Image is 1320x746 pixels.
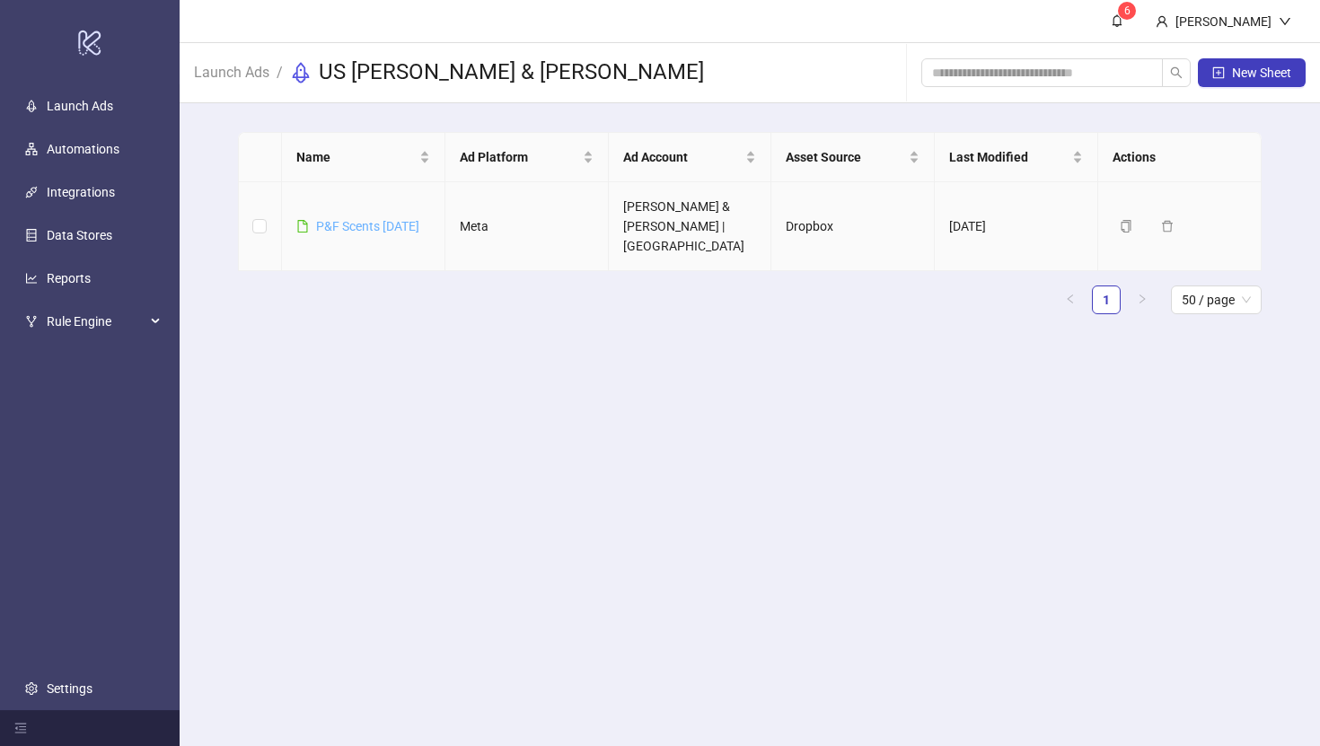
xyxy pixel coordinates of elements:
[623,147,743,167] span: Ad Account
[786,147,905,167] span: Asset Source
[460,147,579,167] span: Ad Platform
[47,303,145,339] span: Rule Engine
[1120,220,1132,233] span: copy
[1128,285,1157,314] button: right
[316,219,419,233] a: P&F Scents [DATE]
[190,61,273,81] a: Launch Ads
[1182,286,1251,313] span: 50 / page
[25,315,38,328] span: fork
[1111,14,1123,27] span: bell
[1161,220,1174,233] span: delete
[1118,2,1136,20] sup: 6
[1168,12,1279,31] div: [PERSON_NAME]
[1212,66,1225,79] span: plus-square
[296,220,309,233] span: file
[296,147,416,167] span: Name
[1137,294,1148,304] span: right
[1198,58,1306,87] button: New Sheet
[1056,285,1085,314] li: Previous Page
[47,185,115,199] a: Integrations
[771,182,935,271] td: Dropbox
[47,99,113,113] a: Launch Ads
[47,228,112,242] a: Data Stores
[1279,15,1291,28] span: down
[47,271,91,285] a: Reports
[14,722,27,734] span: menu-fold
[1171,285,1262,314] div: Page Size
[935,133,1098,182] th: Last Modified
[1098,133,1262,182] th: Actions
[445,133,609,182] th: Ad Platform
[609,182,772,271] td: [PERSON_NAME] & [PERSON_NAME] | [GEOGRAPHIC_DATA]
[1124,4,1131,17] span: 6
[282,133,445,182] th: Name
[277,58,283,87] li: /
[1093,286,1120,313] a: 1
[445,182,609,271] td: Meta
[47,681,92,696] a: Settings
[1232,66,1291,80] span: New Sheet
[1170,66,1183,79] span: search
[47,142,119,156] a: Automations
[1065,294,1076,304] span: left
[771,133,935,182] th: Asset Source
[609,133,772,182] th: Ad Account
[1128,285,1157,314] li: Next Page
[949,147,1069,167] span: Last Modified
[935,182,1098,271] td: [DATE]
[290,62,312,83] span: rocket
[319,58,704,87] h3: US [PERSON_NAME] & [PERSON_NAME]
[1156,15,1168,28] span: user
[1092,285,1121,314] li: 1
[1056,285,1085,314] button: left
